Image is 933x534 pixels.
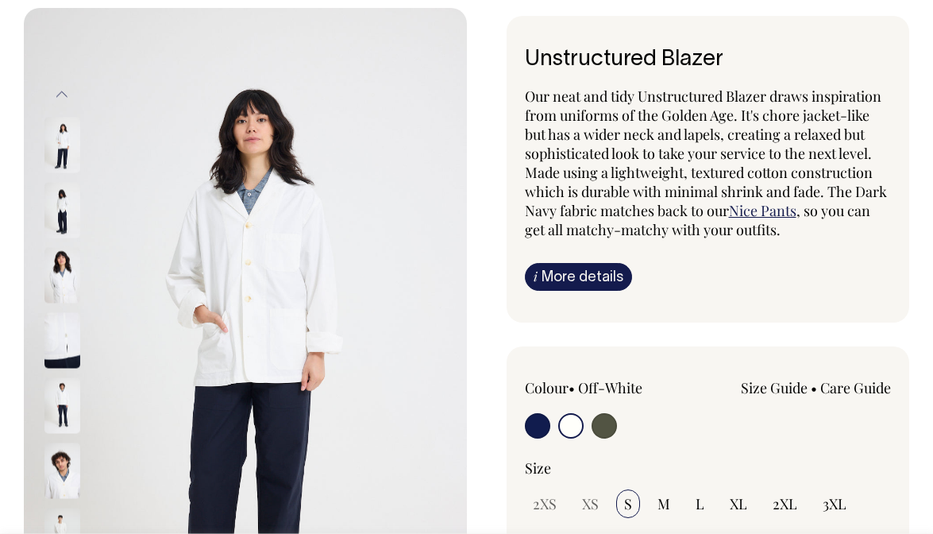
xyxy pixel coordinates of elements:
input: 3XL [815,489,854,518]
input: XL [722,489,755,518]
input: M [650,489,678,518]
a: Nice Pants [729,201,796,220]
span: 2XS [533,494,557,513]
span: M [657,494,670,513]
a: Care Guide [820,378,891,397]
span: 2XL [773,494,797,513]
span: L [696,494,704,513]
img: off-white [44,378,80,434]
img: off-white [44,118,80,173]
img: off-white [44,313,80,369]
label: Off-White [578,378,642,397]
span: 3XL [823,494,846,513]
span: XL [730,494,747,513]
span: • [569,378,575,397]
h6: Unstructured Blazer [525,48,892,72]
a: iMore details [525,263,632,291]
img: off-white [44,443,80,499]
input: 2XL [765,489,805,518]
input: L [688,489,712,518]
span: i [534,268,538,284]
input: XS [574,489,607,518]
img: off-white [44,248,80,304]
span: XS [582,494,599,513]
img: off-white [44,183,80,238]
input: 2XS [525,489,565,518]
a: Size Guide [741,378,808,397]
span: Our neat and tidy Unstructured Blazer draws inspiration from uniforms of the Golden Age. It's cho... [525,87,887,220]
span: • [811,378,817,397]
div: Colour [525,378,672,397]
div: Size [525,459,892,478]
input: S [616,489,640,518]
span: S [624,494,632,513]
button: Previous [50,77,74,113]
span: , so you can get all matchy-matchy with your outfits. [525,201,870,239]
